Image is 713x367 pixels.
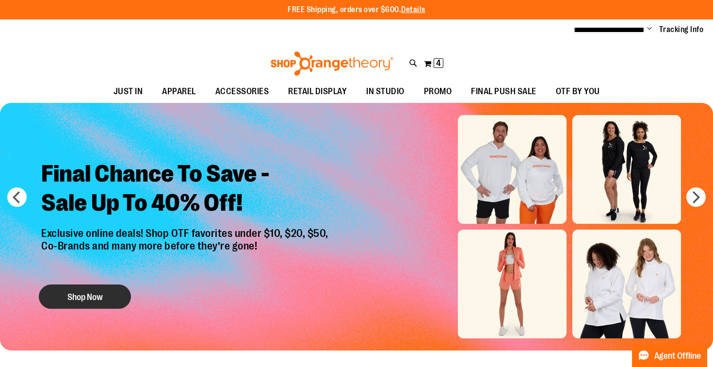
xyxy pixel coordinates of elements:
p: FREE Shipping, orders over $600. [288,4,425,16]
button: Shop Now [39,284,131,309]
span: RETAIL DISPLAY [288,81,347,102]
a: PROMO [414,81,462,103]
a: Details [401,5,425,14]
a: Tracking Info [659,24,704,35]
a: JUST IN [104,81,153,103]
a: IN STUDIO [356,81,414,103]
span: APPAREL [162,81,196,102]
button: Account menu [647,25,652,34]
a: APPAREL [152,81,206,103]
img: Shop Orangetheory [269,51,395,76]
span: PROMO [424,81,452,102]
span: Agent Offline [654,351,701,361]
p: Exclusive online deals! Shop OTF favorites under $10, $20, $50, Co-Brands and many more before th... [34,227,338,275]
button: next [686,187,706,207]
span: OTF BY YOU [556,81,600,102]
a: FINAL PUSH SALE [461,81,546,103]
button: prev [7,187,27,207]
span: FINAL PUSH SALE [471,81,536,102]
span: JUST IN [113,81,143,102]
h2: Final Chance To Save - Sale Up To 40% Off! [34,152,338,227]
a: ACCESSORIES [206,81,279,103]
span: IN STUDIO [366,81,405,102]
a: OTF BY YOU [546,81,610,103]
a: Final Chance To Save -Sale Up To 40% Off! Exclusive online deals! Shop OTF favorites under $10, $... [34,152,338,314]
button: Agent Offline [632,345,707,367]
span: 4 [436,58,441,68]
a: RETAIL DISPLAY [278,81,356,103]
span: ACCESSORIES [215,81,269,102]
